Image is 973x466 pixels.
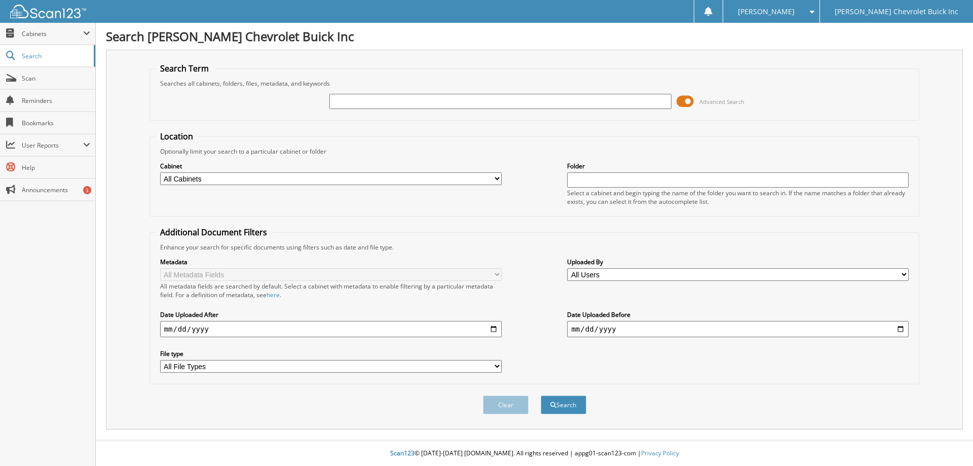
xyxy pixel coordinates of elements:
[10,5,86,18] img: scan123-logo-white.svg
[155,63,214,74] legend: Search Term
[83,186,91,194] div: 3
[160,310,502,319] label: Date Uploaded After
[155,147,914,156] div: Optionally limit your search to a particular cabinet or folder
[155,227,272,238] legend: Additional Document Filters
[567,162,909,170] label: Folder
[483,396,529,414] button: Clear
[160,282,502,299] div: All metadata fields are searched by default. Select a cabinet with metadata to enable filtering b...
[155,79,914,88] div: Searches all cabinets, folders, files, metadata, and keywords
[922,417,973,466] iframe: Chat Widget
[567,310,909,319] label: Date Uploaded Before
[835,9,958,15] span: [PERSON_NAME] Chevrolet Buick Inc
[22,141,83,150] span: User Reports
[106,28,963,45] h1: Search [PERSON_NAME] Chevrolet Buick Inc
[22,186,90,194] span: Announcements
[22,96,90,105] span: Reminders
[160,349,502,358] label: File type
[641,449,679,457] a: Privacy Policy
[160,321,502,337] input: start
[738,9,795,15] span: [PERSON_NAME]
[567,321,909,337] input: end
[96,441,973,466] div: © [DATE]-[DATE] [DOMAIN_NAME]. All rights reserved | appg01-scan123-com |
[267,291,280,299] a: here
[567,189,909,206] div: Select a cabinet and begin typing the name of the folder you want to search in. If the name match...
[160,258,502,266] label: Metadata
[390,449,415,457] span: Scan123
[22,74,90,83] span: Scan
[22,52,89,60] span: Search
[567,258,909,266] label: Uploaded By
[541,396,586,414] button: Search
[155,131,198,142] legend: Location
[22,163,90,172] span: Help
[22,29,83,38] span: Cabinets
[22,119,90,127] span: Bookmarks
[155,243,914,252] div: Enhance your search for specific documents using filters such as date and file type.
[160,162,502,170] label: Cabinet
[699,98,744,105] span: Advanced Search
